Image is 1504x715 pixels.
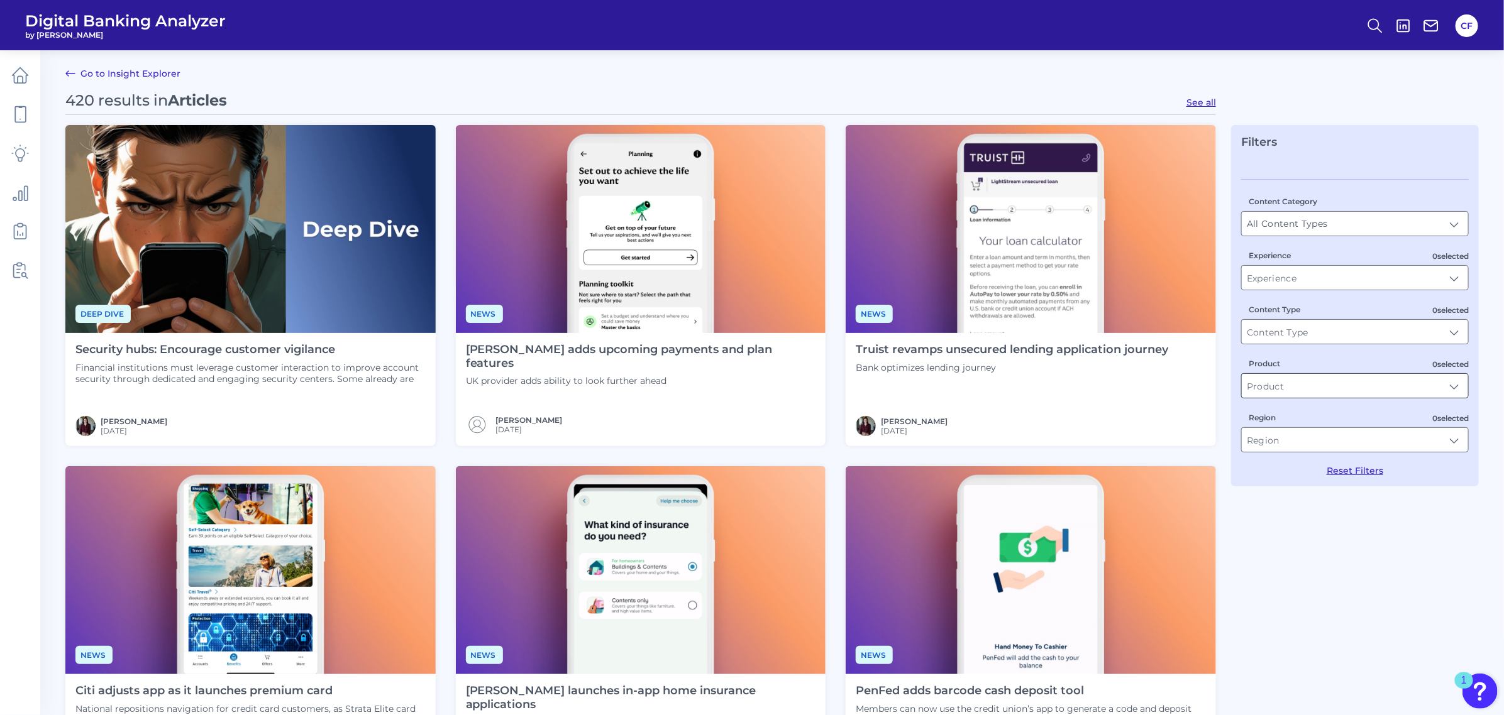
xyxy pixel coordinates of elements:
label: Region [1249,413,1276,422]
label: Content Category [1249,197,1317,206]
a: News [856,648,893,660]
button: See all [1186,97,1216,108]
label: Content Type [1249,305,1300,314]
img: RNFetchBlobTmp_0b8yx2vy2p867rz195sbp4h.png [856,416,876,436]
span: [DATE] [496,425,563,434]
span: News [856,305,893,323]
h4: Truist revamps unsecured lending application journey [856,343,1168,357]
span: News [75,646,113,664]
img: RNFetchBlobTmp_0b8yx2vy2p867rz195sbp4h.png [75,416,96,436]
input: Experience [1242,266,1468,290]
label: Product [1249,359,1280,368]
span: Filters [1241,135,1277,149]
input: Region [1242,428,1468,452]
img: Deep Dives with Right Label.png [65,125,436,333]
h4: [PERSON_NAME] launches in-app home insurance applications [466,684,816,711]
button: CF [1456,14,1478,37]
img: News - Phone (3).png [846,125,1216,333]
button: Reset Filters [1327,465,1383,476]
p: Financial institutions must leverage customer interaction to improve account security through ded... [75,362,426,385]
a: [PERSON_NAME] [101,417,167,426]
span: Articles [168,91,227,109]
a: News [856,307,893,319]
div: 1 [1461,680,1467,697]
h4: Security hubs: Encourage customer vigilance [75,343,426,357]
a: News [466,648,503,660]
p: Bank optimizes lending journey [856,362,1168,373]
span: Deep dive [75,305,131,323]
a: Go to Insight Explorer [65,66,180,81]
a: [PERSON_NAME] [881,417,948,426]
span: [DATE] [101,426,167,435]
a: News [75,648,113,660]
span: Digital Banking Analyzer [25,11,226,30]
h4: Citi adjusts app as it launches premium card [75,684,426,698]
a: News [466,307,503,319]
input: Product [1242,374,1468,398]
img: News - Phone (2).png [456,466,826,674]
input: Content Type [1242,320,1468,344]
h4: PenFed adds barcode cash deposit tool [856,684,1206,698]
span: [DATE] [881,426,948,435]
img: News - Phone (4).png [456,125,826,333]
span: News [466,305,503,323]
span: News [856,646,893,664]
p: UK provider adds ability to look further ahead [466,375,816,386]
button: Open Resource Center, 1 new notification [1463,674,1498,709]
img: News - Phone.png [846,466,1216,674]
a: Deep dive [75,307,131,319]
span: by [PERSON_NAME] [25,30,226,40]
img: News - Phone (1).png [65,466,436,674]
h4: [PERSON_NAME] adds upcoming payments and plan features [466,343,816,370]
a: [PERSON_NAME] [496,415,563,425]
span: News [466,646,503,664]
div: 420 results in [65,91,227,109]
label: Experience [1249,251,1291,260]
